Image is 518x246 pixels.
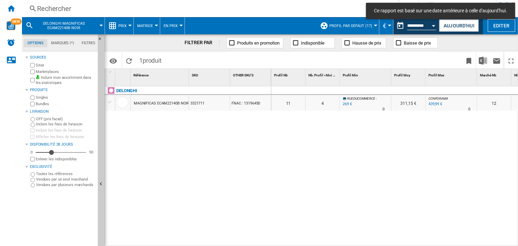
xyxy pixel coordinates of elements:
[192,73,198,77] span: SKU
[301,40,325,46] span: Indisponible
[164,17,181,34] button: En Prix
[230,95,271,111] div: FNAC : 13196450
[137,17,156,34] div: Matrice
[24,39,47,47] md-tab-item: Options
[36,149,86,156] md-slider: Disponibilité
[36,171,95,176] label: Toutes les références
[7,38,15,47] img: alerts-logo.svg
[274,73,288,77] span: Profil Nb
[394,73,410,77] span: Profil Moy
[30,109,95,114] div: Livraison
[290,37,335,48] button: Indisponible
[476,52,490,69] button: Télécharger au format Excel
[118,17,130,34] button: Prix
[232,69,271,79] div: OTHER SKU'S Sort None
[376,97,377,100] span: :
[134,96,189,111] div: MAGNIFICAS ECAM22140B NOIR
[122,52,136,69] button: Recharger
[329,17,376,34] button: Profil par défaut (17)
[36,128,95,133] label: Inclure les frais de livraison
[341,69,391,79] div: Sort None
[382,106,385,113] div: Délai de livraison : 0 jour
[273,69,305,79] div: Profil Nb Sort None
[393,69,425,79] div: Profil Moy Sort None
[36,95,95,100] label: Singles
[36,69,95,74] label: Marketplaces
[36,122,95,127] label: Inclure les frais de livraison
[116,87,137,95] div: Cliquez pour filtrer sur cette marque
[342,101,352,108] div: Mise à jour : samedi 24 août 2024 01:00
[47,39,78,47] md-tab-item: Marques (*)
[30,55,95,60] div: Sources
[30,76,35,85] input: Inclure mon assortiment dans les statistiques
[31,183,35,188] input: Vendues par plusieurs marchands
[30,135,35,139] input: Afficher les frais de livraison
[143,57,162,64] span: produit
[427,101,442,108] div: Mise à jour : samedi 24 août 2024 01:00
[30,164,95,170] div: Exclusivité
[393,19,407,33] button: md-calendar
[36,63,95,68] label: Sites
[237,40,280,46] span: Produits en promotion
[391,95,425,111] div: 311,15 €
[428,73,444,77] span: Profil Max
[30,87,95,93] div: Produits
[352,40,381,46] span: Hausse de prix
[379,17,393,34] md-menu: Currency
[36,75,40,79] img: mysite-bg-18x18.png
[479,69,511,79] div: Sort None
[30,157,35,161] input: Afficher les frais de livraison
[393,69,425,79] div: Sort None
[347,97,375,100] span: RUEDUCOMMERCE
[341,69,391,79] div: Profil Min Sort None
[78,39,99,47] md-tab-item: Filtres
[383,17,390,34] button: €
[30,63,35,67] input: Sites
[468,106,470,113] div: Délai de livraison : 0 jour
[372,8,509,14] span: Ce rapport est basé sur une date antérieure à celle d'aujourd'hui.
[488,19,515,32] button: Editer
[329,24,372,28] span: Profil par défaut (17)
[190,69,230,79] div: Sort None
[233,73,254,77] span: OTHER SKU'S
[306,95,340,111] div: 4
[30,102,35,106] input: Bundles
[232,69,271,79] div: Sort None
[132,69,189,79] div: Référence Sort None
[36,101,95,107] label: Bundles
[439,19,479,32] button: Aujourd'hui
[273,69,305,79] div: Sort None
[36,157,95,162] label: Enlever les indisponibles
[307,69,340,79] div: Sort None
[132,69,189,79] div: Sort None
[11,19,22,25] span: NEW
[36,182,95,187] label: Vendues par plusieurs marchands
[428,19,440,31] button: Open calendar
[427,69,477,79] div: Sort None
[393,37,438,48] button: Baisse de prix
[393,17,438,34] div: Ce rapport est basé sur une date antérieure à celle d'aujourd'hui.
[36,134,95,139] label: Afficher les frais de livraison
[30,96,35,100] input: Singles
[108,17,130,34] div: Prix
[136,52,165,67] span: 1
[462,52,476,69] button: Créer un favoris
[30,70,35,74] input: Marketplaces
[320,17,376,34] div: Profil par défaut (17)
[30,128,35,133] input: Inclure les frais de livraison
[7,21,15,30] img: wise-card.svg
[480,73,496,77] span: Marché Nb
[189,95,230,111] div: 3321711
[36,116,95,122] label: OFF (prix facial)
[37,4,381,13] div: Rechercher
[190,69,230,79] div: SKU Sort None
[31,172,35,177] input: Toutes les références
[118,24,127,28] span: Prix
[427,69,477,79] div: Profil Max Sort None
[117,69,130,79] div: Sort None
[428,97,448,100] span: CONFORAMA
[36,21,92,30] span: DELONGHI MAGNIFICAS ECAM22140B NOIR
